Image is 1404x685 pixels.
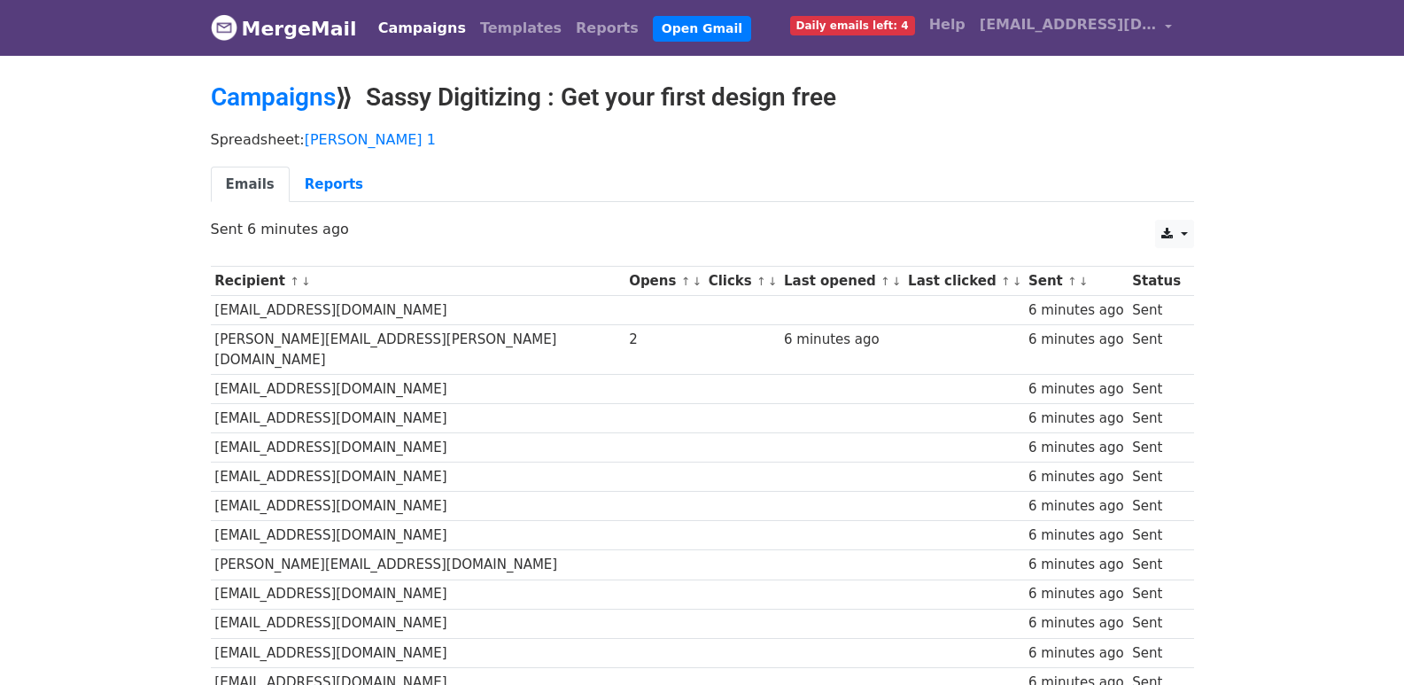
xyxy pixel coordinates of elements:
div: 6 minutes ago [1028,379,1124,400]
th: Recipient [211,267,625,296]
td: [EMAIL_ADDRESS][DOMAIN_NAME] [211,296,625,325]
td: Sent [1128,296,1184,325]
td: Sent [1128,492,1184,521]
a: ↓ [892,275,902,288]
a: ↓ [1012,275,1022,288]
td: [EMAIL_ADDRESS][DOMAIN_NAME] [211,403,625,432]
h2: ⟫ Sassy Digitizing : Get your first design free [211,82,1194,113]
td: [EMAIL_ADDRESS][DOMAIN_NAME] [211,463,625,492]
th: Last clicked [904,267,1024,296]
a: Campaigns [211,82,336,112]
a: Campaigns [371,11,473,46]
div: 6 minutes ago [1028,438,1124,458]
td: Sent [1128,433,1184,463]
img: MergeMail logo [211,14,237,41]
a: ↓ [1079,275,1089,288]
td: [EMAIL_ADDRESS][DOMAIN_NAME] [211,521,625,550]
td: [EMAIL_ADDRESS][DOMAIN_NAME] [211,374,625,403]
td: Sent [1128,463,1184,492]
td: Sent [1128,580,1184,609]
a: Daily emails left: 4 [783,7,922,43]
a: ↓ [301,275,311,288]
div: 6 minutes ago [1028,409,1124,429]
td: Sent [1128,638,1184,667]
td: Sent [1128,521,1184,550]
td: Sent [1128,374,1184,403]
th: Sent [1024,267,1128,296]
a: [EMAIL_ADDRESS][DOMAIN_NAME] [973,7,1180,49]
td: [PERSON_NAME][EMAIL_ADDRESS][DOMAIN_NAME] [211,550,625,580]
td: [EMAIL_ADDRESS][DOMAIN_NAME] [211,492,625,521]
td: [EMAIL_ADDRESS][DOMAIN_NAME] [211,638,625,667]
td: Sent [1128,550,1184,580]
div: 6 minutes ago [1028,584,1124,604]
a: Templates [473,11,569,46]
a: ↑ [880,275,890,288]
div: 6 minutes ago [784,330,899,350]
th: Opens [624,267,704,296]
th: Clicks [704,267,780,296]
th: Last opened [780,267,904,296]
a: Help [922,7,973,43]
td: Sent [1128,609,1184,638]
th: Status [1128,267,1184,296]
div: 6 minutes ago [1028,300,1124,321]
a: Reports [569,11,646,46]
div: 6 minutes ago [1028,613,1124,634]
a: Open Gmail [653,16,751,42]
a: ↑ [290,275,299,288]
p: Sent 6 minutes ago [211,220,1194,238]
td: [PERSON_NAME][EMAIL_ADDRESS][PERSON_NAME][DOMAIN_NAME] [211,325,625,375]
td: [EMAIL_ADDRESS][DOMAIN_NAME] [211,609,625,638]
a: ↓ [768,275,778,288]
div: 6 minutes ago [1028,643,1124,664]
a: Emails [211,167,290,203]
span: [EMAIL_ADDRESS][DOMAIN_NAME] [980,14,1157,35]
a: ↑ [681,275,691,288]
a: [PERSON_NAME] 1 [305,131,436,148]
td: [EMAIL_ADDRESS][DOMAIN_NAME] [211,433,625,463]
td: [EMAIL_ADDRESS][DOMAIN_NAME] [211,580,625,609]
div: 6 minutes ago [1028,496,1124,517]
a: Reports [290,167,378,203]
a: ↓ [692,275,702,288]
div: 2 [629,330,700,350]
div: 6 minutes ago [1028,467,1124,487]
p: Spreadsheet: [211,130,1194,149]
div: 6 minutes ago [1028,330,1124,350]
a: ↑ [756,275,766,288]
td: Sent [1128,325,1184,375]
span: Daily emails left: 4 [790,16,915,35]
div: 6 minutes ago [1028,525,1124,546]
a: ↑ [1001,275,1011,288]
td: Sent [1128,403,1184,432]
a: MergeMail [211,10,357,47]
div: 6 minutes ago [1028,555,1124,575]
a: ↑ [1067,275,1077,288]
